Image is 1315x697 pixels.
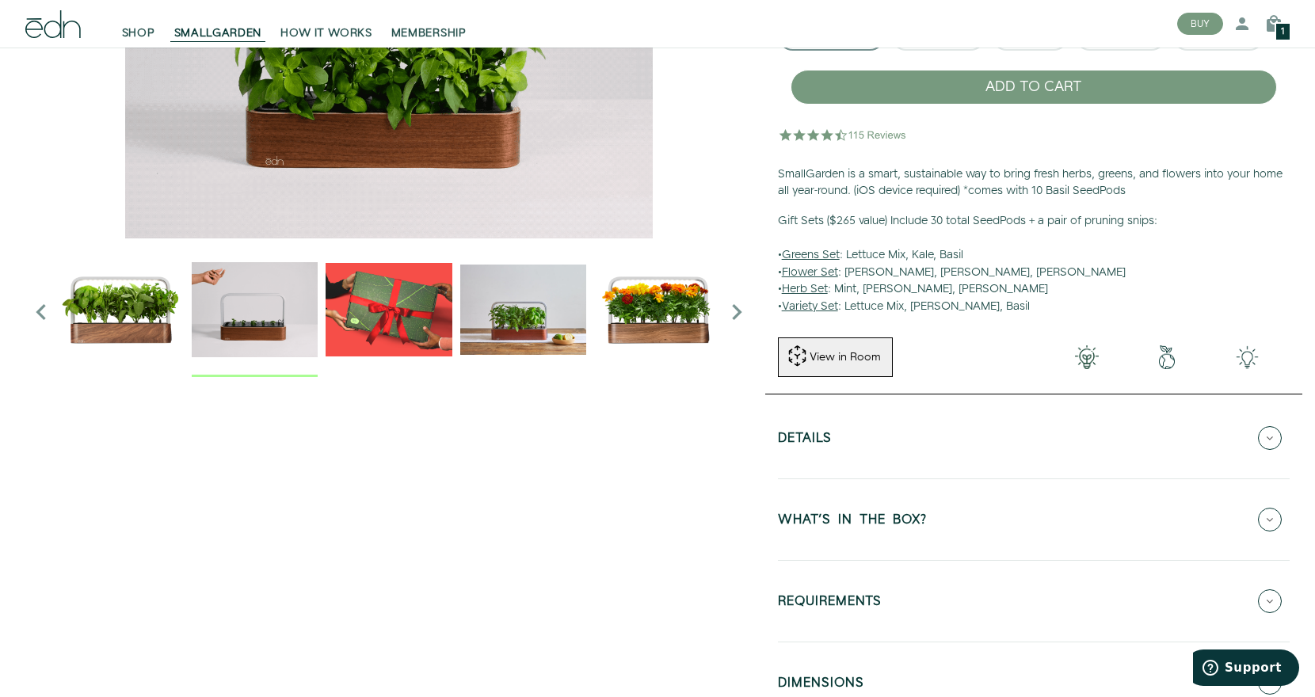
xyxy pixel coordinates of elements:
h5: DIMENSIONS [778,676,864,695]
img: EMAILS_-_Holiday_21_PT1_28_9986b34a-7908-4121-b1c1-9595d1e43abe_1024x.png [326,246,452,373]
div: 2 / 6 [192,246,318,377]
img: edn-trim-basil.2021-09-07_14_55_24_1024x.gif [192,246,318,373]
u: Herb Set [782,281,828,297]
button: BUY [1177,13,1223,35]
u: Flower Set [782,265,838,280]
button: View in Room [778,337,893,377]
h5: WHAT'S IN THE BOX? [778,513,927,531]
i: Next slide [721,296,753,328]
p: SmallGarden is a smart, sustainable way to bring fresh herbs, greens, and flowers into your home ... [778,166,1290,200]
div: 1 / 6 [57,246,184,377]
div: View in Room [808,349,882,365]
p: • : Lettuce Mix, Kale, Basil • : [PERSON_NAME], [PERSON_NAME], [PERSON_NAME] • : Mint, [PERSON_NA... [778,213,1290,316]
button: WHAT'S IN THE BOX? [778,492,1290,547]
a: SHOP [112,6,165,41]
h5: REQUIREMENTS [778,595,882,613]
div: 4 / 6 [460,246,587,377]
span: SMALLGARDEN [174,25,262,41]
u: Greens Set [782,247,840,263]
div: 3 / 6 [326,246,452,377]
b: Gift Sets ($265 value) Include 30 total SeedPods + a pair of pruning snips: [778,213,1157,229]
h5: Details [778,432,832,450]
img: 4.5 star rating [778,119,909,150]
button: Details [778,410,1290,466]
i: Previous slide [25,296,57,328]
button: REQUIREMENTS [778,573,1290,629]
iframe: Opens a widget where you can find more information [1193,649,1299,689]
span: 1 [1281,28,1285,36]
img: green-earth.png [1126,345,1206,369]
div: 5 / 6 [594,246,721,377]
img: edn-smallgarden-marigold-hero-SLV-2000px_1024x.png [594,246,721,373]
a: SMALLGARDEN [165,6,272,41]
a: HOW IT WORKS [271,6,381,41]
a: MEMBERSHIP [382,6,476,41]
span: MEMBERSHIP [391,25,467,41]
img: edn-smallgarden-tech.png [1207,345,1287,369]
u: Variety Set [782,299,838,314]
img: 001-light-bulb.png [1046,345,1126,369]
img: Official-EDN-SMALLGARDEN-HERB-HERO-SLV-2000px_1024x.png [57,246,184,373]
button: ADD TO CART [791,70,1277,105]
span: HOW IT WORKS [280,25,372,41]
img: edn-smallgarden-mixed-herbs-table-product-2000px_1024x.jpg [460,246,587,373]
span: SHOP [122,25,155,41]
